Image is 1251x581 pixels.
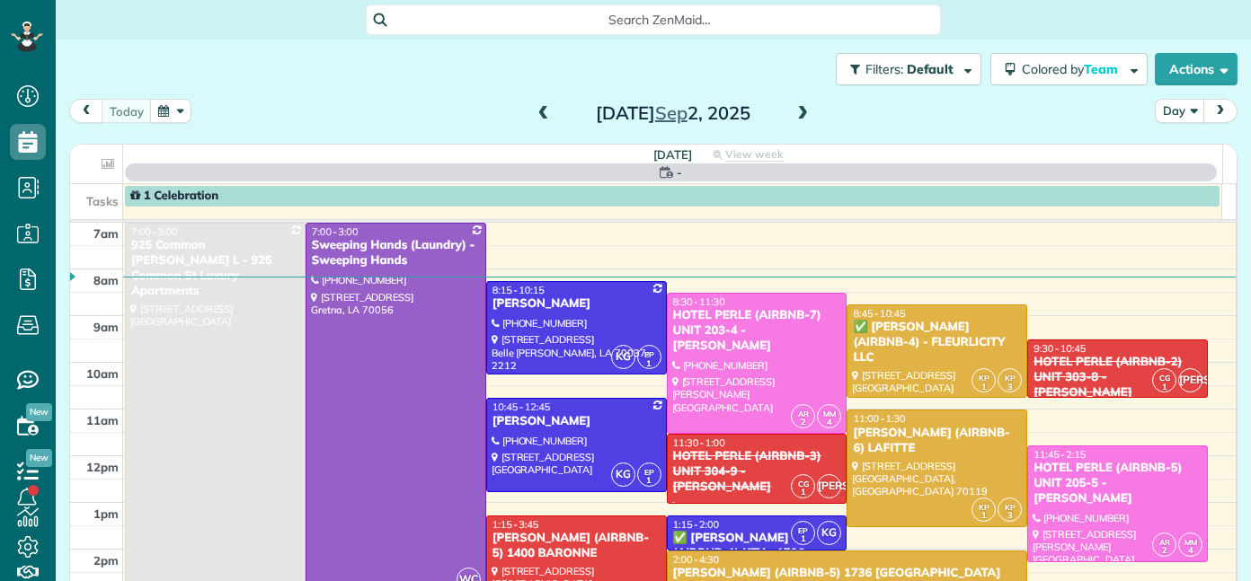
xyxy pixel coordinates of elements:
[492,531,661,561] div: [PERSON_NAME] (AIRBNB-5) 1400 BARONNE
[1155,53,1238,85] button: Actions
[93,273,119,287] span: 8am
[827,53,981,85] a: Filters: Default
[972,379,995,396] small: 1
[638,356,661,373] small: 1
[86,413,119,427] span: 11am
[852,426,1022,456] div: [PERSON_NAME] (AIRBNB-6) LAFITTE
[130,238,300,299] div: 925 Common [PERSON_NAME] L - 925 Common St Luxury Apartments
[611,462,635,487] span: KG
[93,553,119,568] span: 2pm
[798,525,808,535] span: EP
[672,308,842,354] div: HOTEL PERLE (AIRBNB-7) UNIT 203-4 - [PERSON_NAME]
[1005,502,1016,512] span: KP
[1033,461,1202,506] div: HOTEL PERLE (AIRBNB-5) UNIT 205-5 - [PERSON_NAME]
[93,506,119,521] span: 1pm
[86,460,119,474] span: 12pm
[673,295,725,308] span: 8:30 - 11:30
[979,502,989,512] span: KP
[131,225,178,238] span: 7:00 - 3:00
[998,507,1021,524] small: 3
[492,518,539,531] span: 1:15 - 3:45
[561,103,785,123] h2: [DATE] 2, 2025
[853,307,905,320] span: 8:45 - 10:45
[86,366,119,381] span: 10am
[492,296,661,312] div: [PERSON_NAME]
[817,474,841,498] span: [PERSON_NAME]
[677,163,682,181] span: -
[836,53,981,85] button: Filters: Default
[644,467,654,477] span: EP
[1034,448,1086,461] span: 11:45 - 2:15
[93,320,119,334] span: 9am
[1022,61,1124,77] span: Colored by
[26,403,52,421] span: New
[798,409,809,418] span: AR
[26,449,52,467] span: New
[312,225,359,238] span: 7:00 - 3:00
[823,409,836,418] span: MM
[1033,355,1202,401] div: HOTEL PERLE (AIRBNB-2) UNIT 303-8 - [PERSON_NAME]
[818,414,840,431] small: 4
[1034,342,1086,355] span: 9:30 - 10:45
[792,484,814,501] small: 1
[655,101,688,124] span: Sep
[979,373,989,383] span: KP
[865,61,903,77] span: Filters:
[1005,373,1016,383] span: KP
[644,349,654,359] span: EP
[1084,61,1121,77] span: Team
[492,401,551,413] span: 10:45 - 12:45
[1159,373,1170,383] span: CG
[69,99,103,123] button: prev
[673,518,720,531] span: 1:15 - 2:00
[725,147,783,162] span: View week
[672,449,842,495] div: HOTEL PERLE (AIRBNB-3) UNIT 304-9 - [PERSON_NAME]
[990,53,1148,85] button: Colored byTeam
[1184,537,1197,547] span: MM
[653,147,692,162] span: [DATE]
[673,553,720,566] span: 2:00 - 4:30
[492,284,545,296] span: 8:15 - 10:15
[1159,537,1170,547] span: AR
[852,320,1022,365] div: ✅ [PERSON_NAME] (AIRBNB-4) - FLEURLICITY LLC
[673,436,725,449] span: 11:30 - 1:00
[130,189,218,203] span: 1 Celebration
[817,521,841,545] span: KG
[1153,379,1176,396] small: 1
[1153,542,1176,559] small: 2
[1203,99,1238,123] button: next
[311,238,481,268] div: Sweeping Hands (Laundry) - Sweeping Hands
[102,99,152,123] button: today
[638,472,661,489] small: 1
[972,507,995,524] small: 1
[492,414,661,429] div: [PERSON_NAME]
[907,61,954,77] span: Default
[611,345,635,369] span: KG
[1179,542,1202,559] small: 4
[672,566,1023,581] div: [PERSON_NAME] (AIRBNB-5) 1736 [GEOGRAPHIC_DATA]
[1155,99,1205,123] button: Day
[93,226,119,241] span: 7am
[792,531,814,548] small: 1
[798,479,809,489] span: CG
[792,414,814,431] small: 2
[853,412,905,425] span: 11:00 - 1:30
[998,379,1021,396] small: 3
[1178,368,1202,392] span: [PERSON_NAME]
